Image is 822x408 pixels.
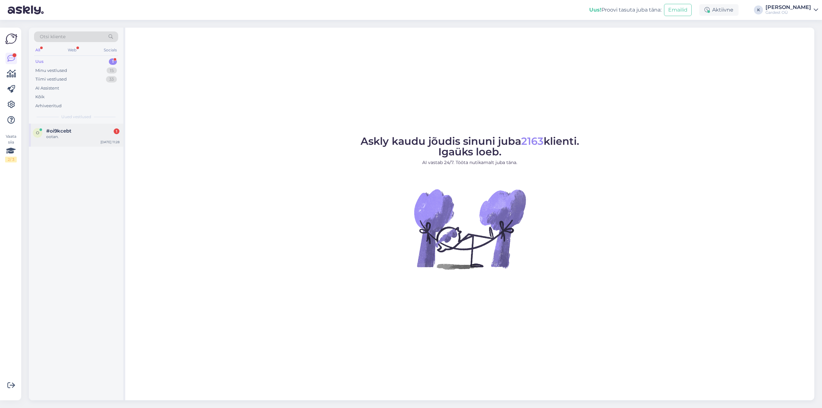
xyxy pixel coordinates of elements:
[521,135,544,147] span: 2163
[765,10,811,15] div: Gardest OÜ
[36,130,39,135] span: o
[35,76,67,82] div: Tiimi vestlused
[35,67,67,74] div: Minu vestlused
[102,46,118,54] div: Socials
[412,171,528,287] img: No Chat active
[114,128,119,134] div: 1
[664,4,692,16] button: Emailid
[109,58,117,65] div: 1
[35,94,45,100] div: Kõik
[5,134,17,162] div: Vaata siia
[46,134,119,140] div: ootan.
[361,135,579,158] span: Askly kaudu jõudis sinuni juba klienti. Igaüks loeb.
[35,58,44,65] div: Uus
[699,4,739,16] div: Aktiivne
[35,103,62,109] div: Arhiveeritud
[5,157,17,162] div: 2 / 3
[361,159,579,166] p: AI vastab 24/7. Tööta nutikamalt juba täna.
[765,5,811,10] div: [PERSON_NAME]
[101,140,119,144] div: [DATE] 11:28
[46,128,71,134] span: #oi9kcebt
[35,85,59,91] div: AI Assistent
[66,46,78,54] div: Web
[34,46,41,54] div: All
[589,6,661,14] div: Proovi tasuta juba täna:
[107,67,117,74] div: 15
[40,33,66,40] span: Otsi kliente
[754,5,763,14] div: K
[106,76,117,82] div: 33
[5,33,17,45] img: Askly Logo
[765,5,818,15] a: [PERSON_NAME]Gardest OÜ
[589,7,601,13] b: Uus!
[61,114,91,120] span: Uued vestlused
